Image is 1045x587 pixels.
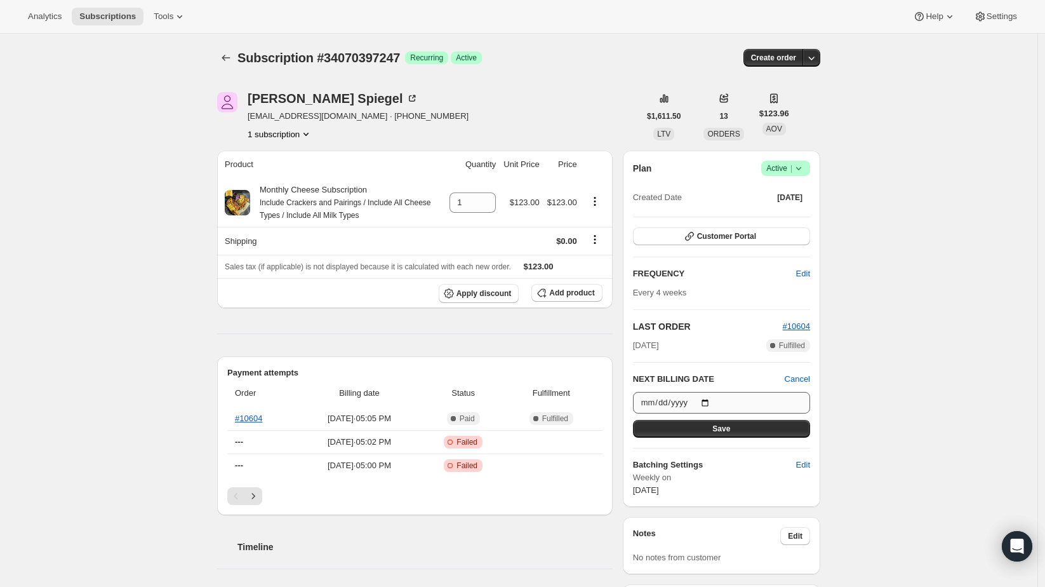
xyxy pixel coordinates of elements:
span: [DATE] · 05:00 PM [300,459,419,472]
button: Settings [966,8,1025,25]
span: $123.00 [524,262,554,271]
button: Next [244,487,262,505]
a: #10604 [235,414,262,423]
button: [DATE] [769,189,810,206]
span: Settings [987,11,1017,22]
span: Paid [460,414,475,424]
span: ORDERS [707,130,740,138]
h2: NEXT BILLING DATE [633,373,785,386]
button: Edit [780,527,810,545]
button: Customer Portal [633,227,810,245]
span: Edit [788,531,802,541]
button: $1,611.50 [639,107,688,125]
button: Apply discount [439,284,519,303]
button: Cancel [785,373,810,386]
span: --- [235,461,243,470]
span: Tools [154,11,173,22]
th: Unit Price [500,151,543,179]
button: Save [633,420,810,438]
span: Edit [796,459,810,471]
span: Analytics [28,11,62,22]
th: Product [217,151,446,179]
span: Failed [456,461,477,471]
span: 13 [719,111,728,121]
span: Apply discount [456,288,512,299]
span: Recurring [410,53,443,63]
span: $0.00 [556,236,577,246]
span: Create order [751,53,796,63]
button: Subscriptions [72,8,143,25]
span: Katharyn Spiegel [217,92,237,112]
span: --- [235,437,243,447]
th: Price [543,151,581,179]
span: Failed [456,437,477,447]
small: Include Crackers and Pairings / Include All Cheese Types / Include All Milk Types [260,198,430,220]
button: #10604 [783,320,810,333]
button: Product actions [248,128,312,140]
span: Subscriptions [79,11,136,22]
span: Subscription #34070397247 [237,51,400,65]
div: Open Intercom Messenger [1002,531,1032,562]
span: Status [426,387,500,400]
h6: Batching Settings [633,459,796,471]
span: Help [926,11,943,22]
h2: Timeline [237,541,613,553]
button: Product actions [585,194,605,208]
button: Create order [743,49,804,67]
th: Shipping [217,227,446,255]
button: 13 [712,107,735,125]
span: Created Date [633,191,682,204]
button: Subscriptions [217,49,235,67]
button: Edit [789,455,818,475]
span: Edit [796,267,810,280]
span: LTV [657,130,670,138]
span: Add product [549,288,594,298]
h3: Notes [633,527,781,545]
button: Add product [531,284,602,302]
button: Shipping actions [585,233,605,246]
span: Sales tax (if applicable) is not displayed because it is calculated with each new order. [225,262,511,271]
span: Customer Portal [697,231,756,241]
a: #10604 [783,321,810,331]
h2: Payment attempts [227,367,602,379]
h2: LAST ORDER [633,320,783,333]
h2: Plan [633,162,652,175]
span: No notes from customer [633,553,721,562]
button: Tools [146,8,194,25]
img: product img [225,190,250,215]
span: AOV [766,125,782,133]
th: Quantity [446,151,500,179]
th: Order [227,379,296,407]
span: Fulfilled [542,414,568,424]
button: Edit [789,264,818,284]
span: [EMAIL_ADDRESS][DOMAIN_NAME] · [PHONE_NUMBER] [248,110,469,123]
span: Save [712,424,730,434]
button: Help [905,8,963,25]
div: Monthly Cheese Subscription [250,184,442,222]
span: Fulfillment [508,387,595,400]
span: [DATE] [633,485,659,495]
button: Analytics [20,8,69,25]
span: [DATE] [777,192,802,203]
span: Every 4 weeks [633,288,687,297]
span: | [790,163,792,173]
h2: FREQUENCY [633,267,796,280]
span: $1,611.50 [647,111,681,121]
span: Active [766,162,805,175]
span: [DATE] · 05:02 PM [300,436,419,449]
span: Fulfilled [779,341,805,351]
span: [DATE] [633,339,659,352]
span: $123.96 [759,107,789,120]
span: $123.00 [547,198,577,207]
span: Weekly on [633,471,810,484]
div: [PERSON_NAME] Spiegel [248,92,418,105]
span: [DATE] · 05:05 PM [300,412,419,425]
span: $123.00 [510,198,540,207]
nav: Pagination [227,487,602,505]
span: Active [456,53,477,63]
span: Billing date [300,387,419,400]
